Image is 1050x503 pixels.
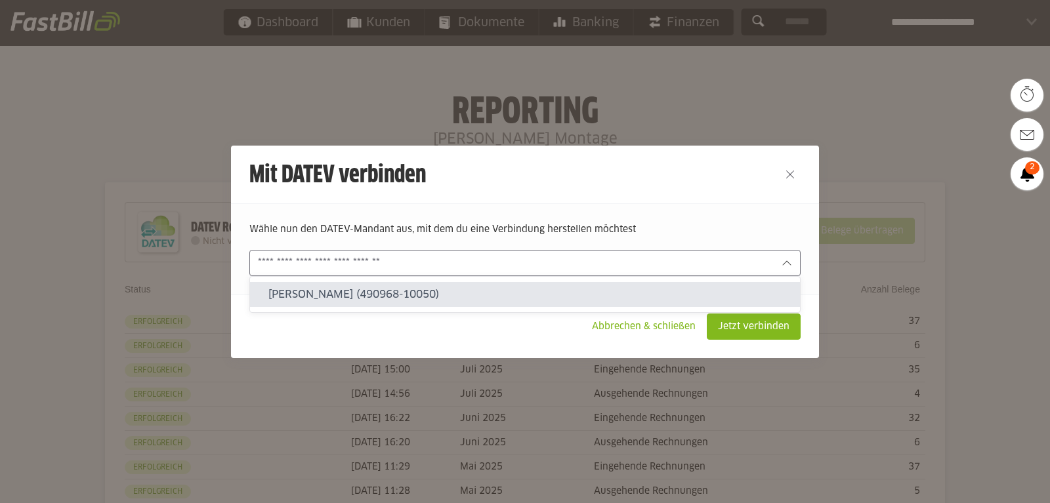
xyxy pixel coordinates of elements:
[1025,161,1039,174] span: 2
[949,464,1037,496] iframe: Öffnet ein Widget, in dem Sie weitere Informationen finden
[250,282,800,307] sl-option: [PERSON_NAME] (490968-10050)
[707,313,801,340] sl-button: Jetzt verbinden
[1011,157,1043,190] a: 2
[581,313,707,340] sl-button: Abbrechen & schließen
[249,222,801,237] p: Wähle nun den DATEV-Mandant aus, mit dem du eine Verbindung herstellen möchtest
